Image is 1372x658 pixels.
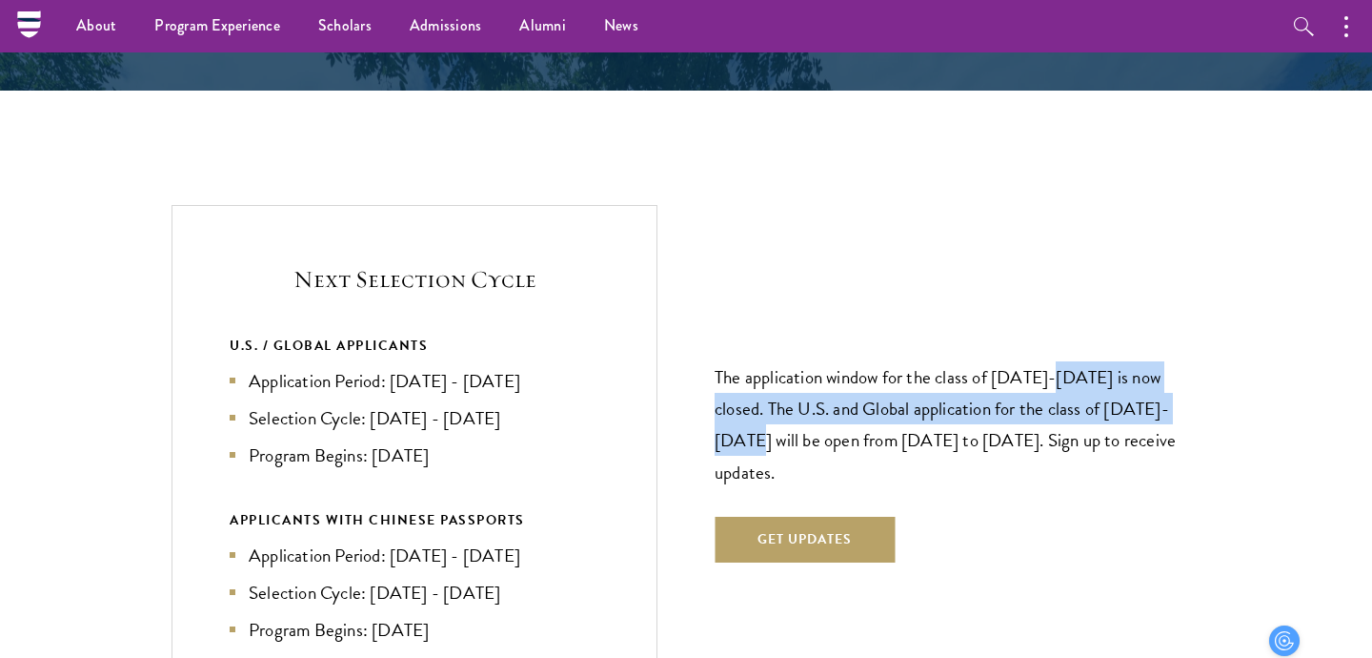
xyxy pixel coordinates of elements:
[230,508,599,532] div: APPLICANTS WITH CHINESE PASSPORTS
[230,579,599,607] li: Selection Cycle: [DATE] - [DATE]
[230,404,599,432] li: Selection Cycle: [DATE] - [DATE]
[715,517,895,563] button: Get Updates
[230,367,599,395] li: Application Period: [DATE] - [DATE]
[230,442,599,469] li: Program Begins: [DATE]
[715,361,1200,487] p: The application window for the class of [DATE]-[DATE] is now closed. The U.S. and Global applicat...
[230,263,599,296] h5: Next Selection Cycle
[230,542,599,569] li: Application Period: [DATE] - [DATE]
[230,616,599,644] li: Program Begins: [DATE]
[230,334,599,358] div: U.S. / GLOBAL APPLICANTS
